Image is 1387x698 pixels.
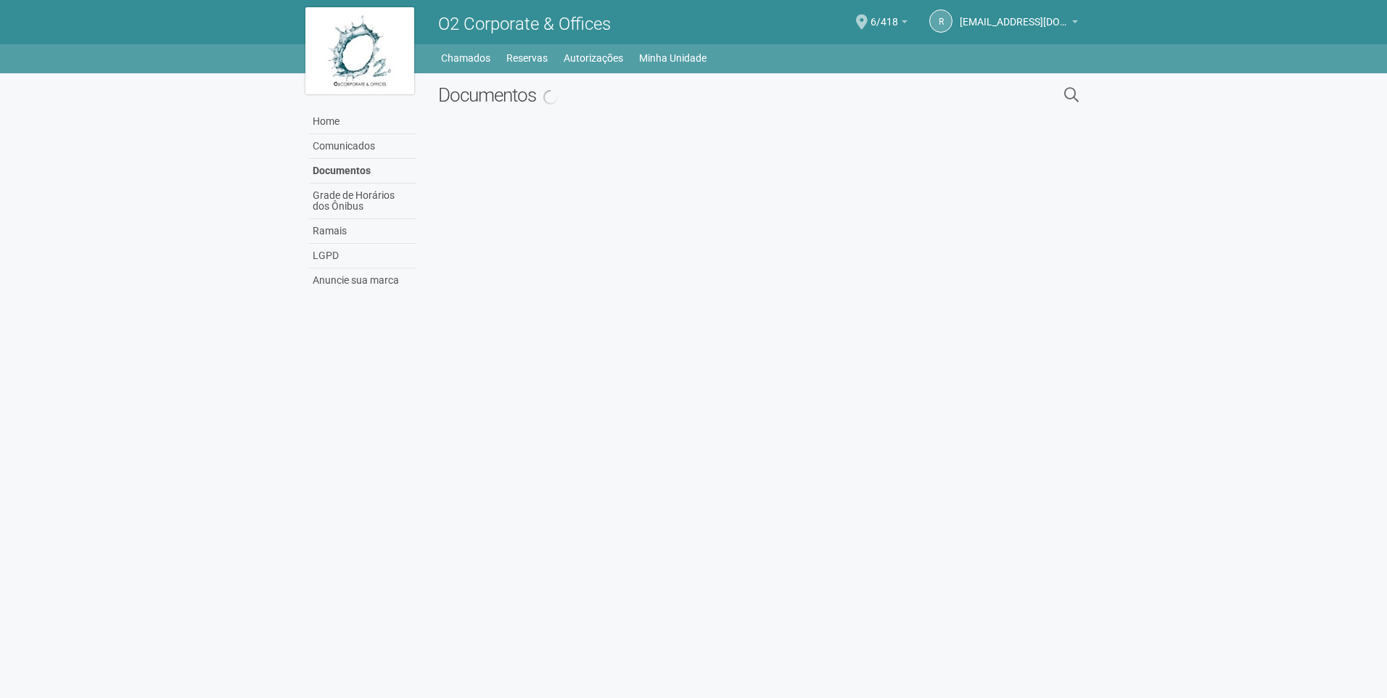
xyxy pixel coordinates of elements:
[871,2,898,28] span: 6/418
[441,48,490,68] a: Chamados
[309,134,416,159] a: Comunicados
[639,48,707,68] a: Minha Unidade
[960,2,1069,28] span: rd3@rd3engenharia.com.br
[309,110,416,134] a: Home
[309,159,416,184] a: Documentos
[309,244,416,268] a: LGPD
[309,219,416,244] a: Ramais
[929,9,952,33] a: r
[438,84,915,106] h2: Documentos
[543,89,559,104] img: spinner.png
[309,268,416,292] a: Anuncie sua marca
[309,184,416,219] a: Grade de Horários dos Ônibus
[960,18,1078,30] a: [EMAIL_ADDRESS][DOMAIN_NAME]
[305,7,414,94] img: logo.jpg
[564,48,623,68] a: Autorizações
[506,48,548,68] a: Reservas
[438,14,611,34] span: O2 Corporate & Offices
[871,18,907,30] a: 6/418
